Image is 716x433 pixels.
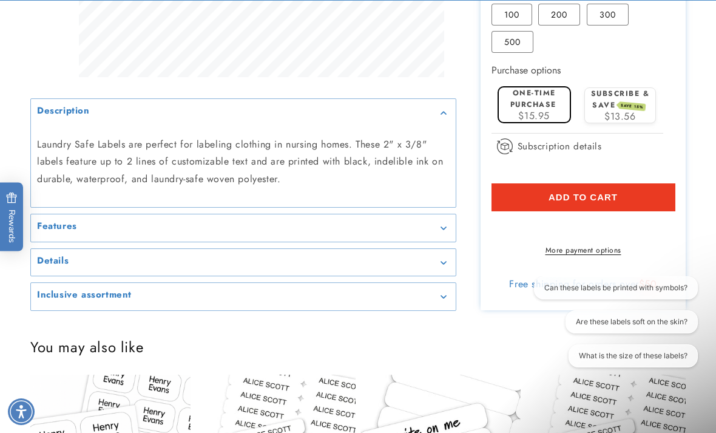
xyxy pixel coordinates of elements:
[619,102,646,112] span: SAVE 15%
[491,4,532,26] label: 100
[37,254,69,267] h2: Details
[491,31,533,53] label: 500
[549,192,618,203] span: Add to cart
[491,245,675,256] a: More payment options
[517,276,704,378] iframe: Gorgias live chat conversation starters
[37,220,77,233] h2: Features
[587,4,629,26] label: 300
[37,289,132,301] h2: Inclusive assortment
[510,87,556,110] label: One-time purchase
[538,4,580,26] label: 200
[518,139,602,154] span: Subscription details
[37,105,90,117] h2: Description
[604,109,636,123] span: $13.56
[461,376,704,421] iframe: Gorgias Floating Chat
[10,336,154,372] iframe: Sign Up via Text for Offers
[31,283,456,310] summary: Inclusive assortment
[6,192,18,242] span: Rewards
[31,214,456,242] summary: Features
[491,63,561,77] label: Purchase options
[491,183,675,211] button: Add to cart
[518,109,550,123] span: $15.95
[591,88,650,111] label: Subscribe & save
[31,99,456,126] summary: Description
[31,248,456,276] summary: Details
[491,278,675,290] div: Free shipping for orders over
[37,135,450,188] p: Laundry Safe Labels are perfect for labeling clothing in nursing homes. These 2" x 3/8" labels fe...
[8,398,35,425] div: Accessibility Menu
[30,338,686,356] h2: You may also like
